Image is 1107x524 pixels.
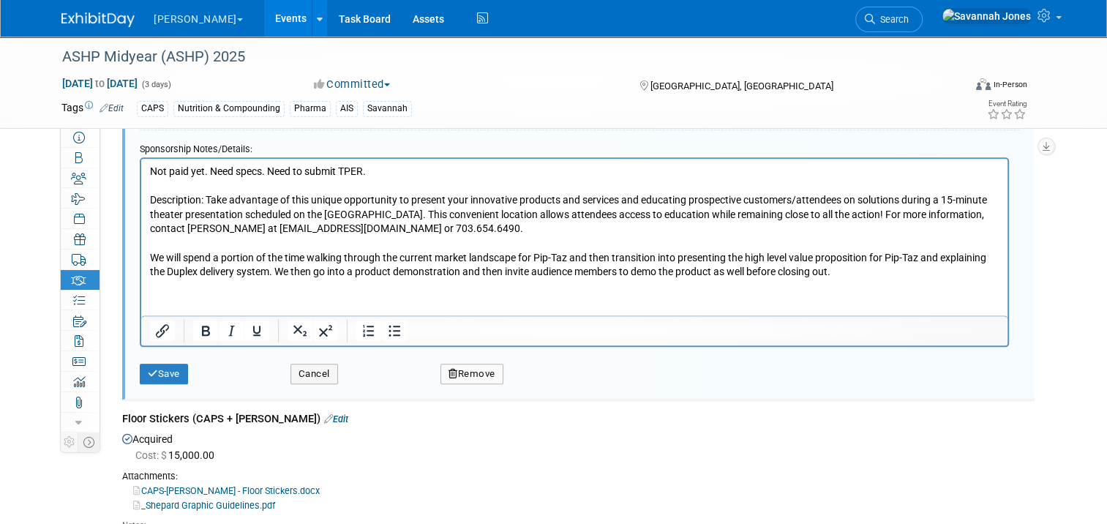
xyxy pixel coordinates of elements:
span: Search [875,14,909,25]
button: Underline [244,321,269,341]
div: AIS [336,101,358,116]
button: Insert/edit link [150,321,175,341]
div: Nutrition & Compounding [173,101,285,116]
a: _Shepard Graphic Guidelines.pdf [133,500,275,511]
button: Subscript [288,321,312,341]
div: Event Format [885,76,1027,98]
div: Pharma [290,101,331,116]
span: [GEOGRAPHIC_DATA], [GEOGRAPHIC_DATA] [650,81,833,91]
div: ASHP Midyear (ASHP) 2025 [57,44,945,70]
button: Remove [440,364,503,384]
div: Sponsorship Notes/Details: [140,136,1009,157]
div: Floor Stickers (CAPS + [PERSON_NAME]) [122,411,1035,430]
span: [DATE] [DATE] [61,77,138,90]
button: Committed [309,77,396,92]
div: Attachments: [122,470,1035,483]
span: Cost: $ [135,449,168,461]
img: ExhibitDay [61,12,135,27]
a: Edit [100,103,124,113]
a: CAPS-[PERSON_NAME] - Floor Stickers.docx [133,485,320,496]
span: (3 days) [140,80,171,89]
button: Superscript [313,321,338,341]
button: Numbered list [356,321,381,341]
div: CAPS [137,101,168,116]
button: Bold [193,321,218,341]
td: Personalize Event Tab Strip [61,433,78,452]
button: Save [140,364,188,384]
button: Cancel [290,364,338,384]
button: Italic [219,321,244,341]
span: to [93,78,107,89]
div: Savannah [363,101,412,116]
img: Format-Inperson.png [976,78,991,90]
button: Bullet list [382,321,407,341]
img: Savannah Jones [942,8,1032,24]
div: In-Person [993,79,1027,90]
span: 15,000.00 [135,449,220,461]
a: Edit [324,413,348,424]
td: Toggle Event Tabs [78,433,100,452]
iframe: Rich Text Area [141,159,1007,315]
div: Event Rating [987,100,1027,108]
td: Tags [61,100,124,117]
a: Search [855,7,923,32]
